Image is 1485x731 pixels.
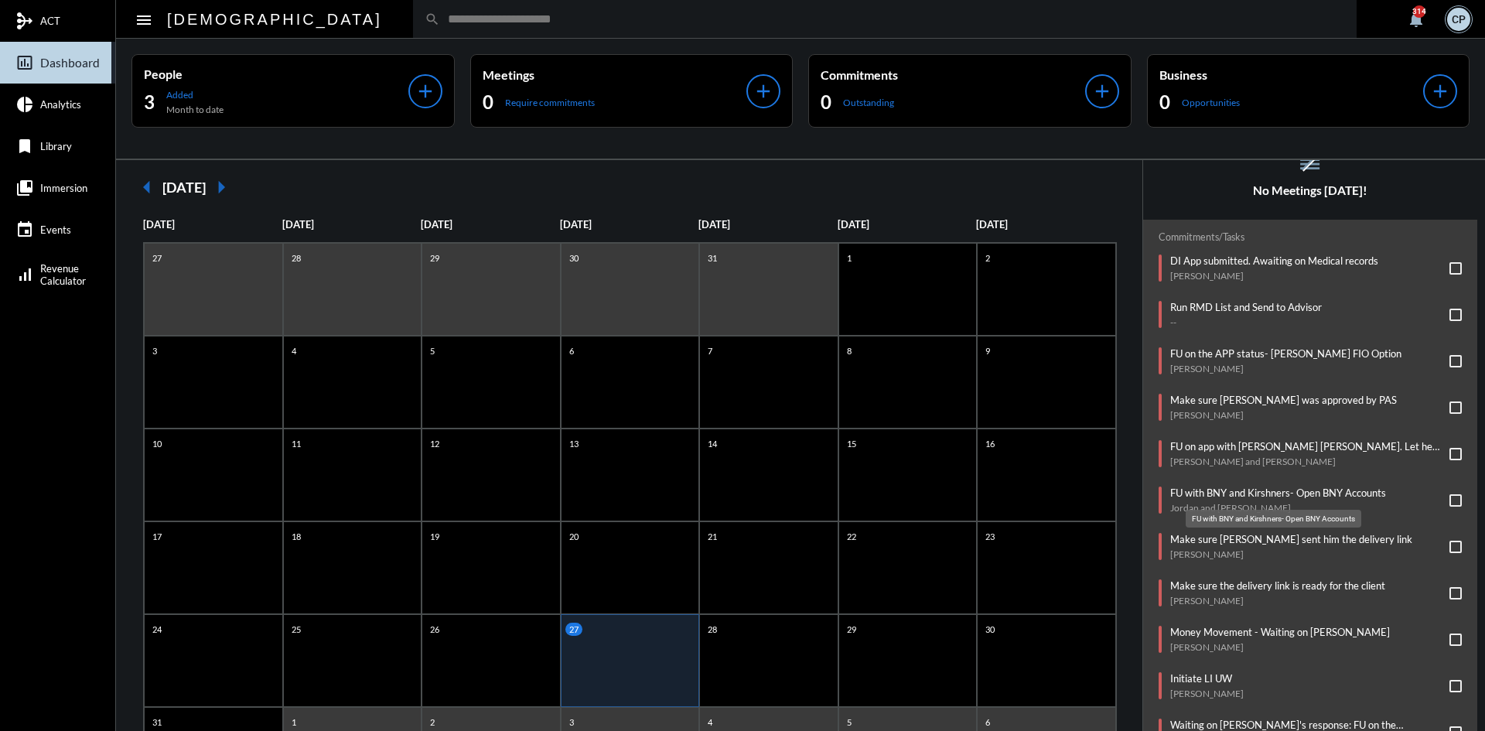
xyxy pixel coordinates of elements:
[1159,90,1170,114] h2: 0
[565,623,582,636] p: 27
[426,623,443,636] p: 26
[144,90,155,114] h2: 3
[1170,363,1401,374] p: [PERSON_NAME]
[426,437,443,450] p: 12
[426,716,439,729] p: 2
[426,530,443,543] p: 19
[981,716,994,729] p: 6
[843,623,860,636] p: 29
[1407,10,1425,29] mat-icon: notifications
[1170,579,1385,592] p: Make sure the delivery link is ready for the client
[1297,149,1323,175] mat-icon: reorder
[148,623,166,636] p: 24
[1091,80,1113,102] mat-icon: add
[838,218,977,231] p: [DATE]
[1170,641,1390,653] p: [PERSON_NAME]
[843,97,894,108] p: Outstanding
[981,437,999,450] p: 16
[704,251,721,265] p: 31
[483,90,493,114] h2: 0
[704,437,721,450] p: 14
[843,437,860,450] p: 15
[565,530,582,543] p: 20
[40,262,86,287] span: Revenue Calculator
[981,344,994,357] p: 9
[1170,672,1244,685] p: Initiate LI UW
[565,437,582,450] p: 13
[166,89,224,101] p: Added
[148,716,166,729] p: 31
[483,67,747,82] p: Meetings
[426,344,439,357] p: 5
[704,623,721,636] p: 28
[148,251,166,265] p: 27
[981,530,999,543] p: 23
[1159,231,1463,243] h2: Commitments/Tasks
[1170,456,1442,467] p: [PERSON_NAME] and [PERSON_NAME]
[1170,502,1386,514] p: Jordan and [PERSON_NAME]
[1170,301,1322,313] p: Run RMD List and Send to Advisor
[40,56,100,70] span: Dashboard
[148,530,166,543] p: 17
[981,251,994,265] p: 2
[843,251,855,265] p: 1
[843,344,855,357] p: 8
[1170,548,1412,560] p: [PERSON_NAME]
[1170,533,1412,545] p: Make sure [PERSON_NAME] sent him the delivery link
[1170,347,1401,360] p: FU on the APP status- [PERSON_NAME] FIO Option
[15,137,34,155] mat-icon: bookmark
[1170,719,1442,731] p: Waiting on [PERSON_NAME]'s response: FU on the Onbording - [PERSON_NAME] & [PERSON_NAME]
[1447,8,1470,31] div: CP
[15,12,34,30] mat-icon: mediation
[15,220,34,239] mat-icon: event
[288,251,305,265] p: 28
[288,530,305,543] p: 18
[1413,5,1425,18] div: 314
[698,218,838,231] p: [DATE]
[288,716,300,729] p: 1
[148,437,166,450] p: 10
[1143,183,1478,197] h5: No Meetings [DATE]!
[288,437,305,450] p: 11
[40,98,81,111] span: Analytics
[565,716,578,729] p: 3
[1170,487,1386,499] p: FU with BNY and Kirshners- Open BNY Accounts
[15,179,34,197] mat-icon: collections_bookmark
[753,80,774,102] mat-icon: add
[167,7,382,32] h2: [DEMOGRAPHIC_DATA]
[704,716,716,729] p: 4
[843,716,855,729] p: 5
[148,344,161,357] p: 3
[1170,394,1397,406] p: Make sure [PERSON_NAME] was approved by PAS
[843,530,860,543] p: 22
[1170,409,1397,421] p: [PERSON_NAME]
[1170,626,1390,638] p: Money Movement - Waiting on [PERSON_NAME]
[15,95,34,114] mat-icon: pie_chart
[1170,440,1442,453] p: FU on app with [PERSON_NAME] [PERSON_NAME]. Let her know medical exam was completed yesteray.
[1170,688,1244,699] p: [PERSON_NAME]
[1170,270,1378,282] p: [PERSON_NAME]
[704,530,721,543] p: 21
[1429,80,1451,102] mat-icon: add
[143,218,282,231] p: [DATE]
[1159,67,1424,82] p: Business
[415,80,436,102] mat-icon: add
[288,623,305,636] p: 25
[560,218,699,231] p: [DATE]
[144,67,408,81] p: People
[821,90,831,114] h2: 0
[704,344,716,357] p: 7
[1170,595,1385,606] p: [PERSON_NAME]
[15,53,34,72] mat-icon: insert_chart_outlined
[166,104,224,115] p: Month to date
[976,218,1115,231] p: [DATE]
[162,179,206,196] h2: [DATE]
[505,97,595,108] p: Require commitments
[40,182,87,194] span: Immersion
[288,344,300,357] p: 4
[1186,510,1361,528] div: FU with BNY and Kirshners- Open BNY Accounts
[40,140,72,152] span: Library
[15,265,34,284] mat-icon: signal_cellular_alt
[131,172,162,203] mat-icon: arrow_left
[135,11,153,29] mat-icon: Side nav toggle icon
